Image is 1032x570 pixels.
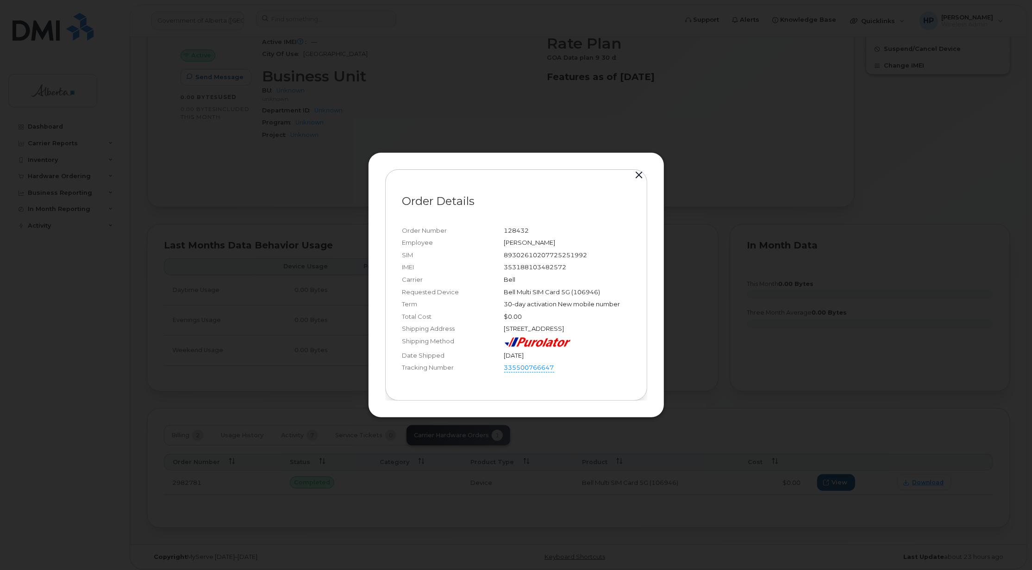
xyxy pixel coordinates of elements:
div: [STREET_ADDRESS] [504,324,630,333]
div: Shipping Method [402,337,504,347]
div: Term [402,300,504,309]
div: Carrier [402,275,504,284]
div: 89302610207725251992 [504,251,630,260]
div: Shipping Address [402,324,504,333]
div: $0.00 [504,312,630,321]
div: IMEI [402,263,504,272]
img: purolator-9dc0d6913a5419968391dc55414bb4d415dd17fc9089aa56d78149fa0af40473.png [504,337,571,347]
div: 30-day activation New mobile number [504,300,630,309]
div: Employee [402,238,504,247]
div: 128432 [504,226,630,235]
div: Requested Device [402,288,504,297]
a: Open shipping details in new tab [554,364,562,371]
div: Order Number [402,226,504,235]
div: Bell [504,275,630,284]
div: [DATE] [504,351,630,360]
div: 353188103482572 [504,263,630,272]
div: Tracking Number [402,363,504,373]
a: 335500766647 [504,363,554,372]
p: Order Details [402,196,630,207]
div: Bell Multi SIM Card 5G (106946) [504,288,630,297]
div: SIM [402,251,504,260]
div: Total Cost [402,312,504,321]
div: Date Shipped [402,351,504,360]
div: [PERSON_NAME] [504,238,630,247]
